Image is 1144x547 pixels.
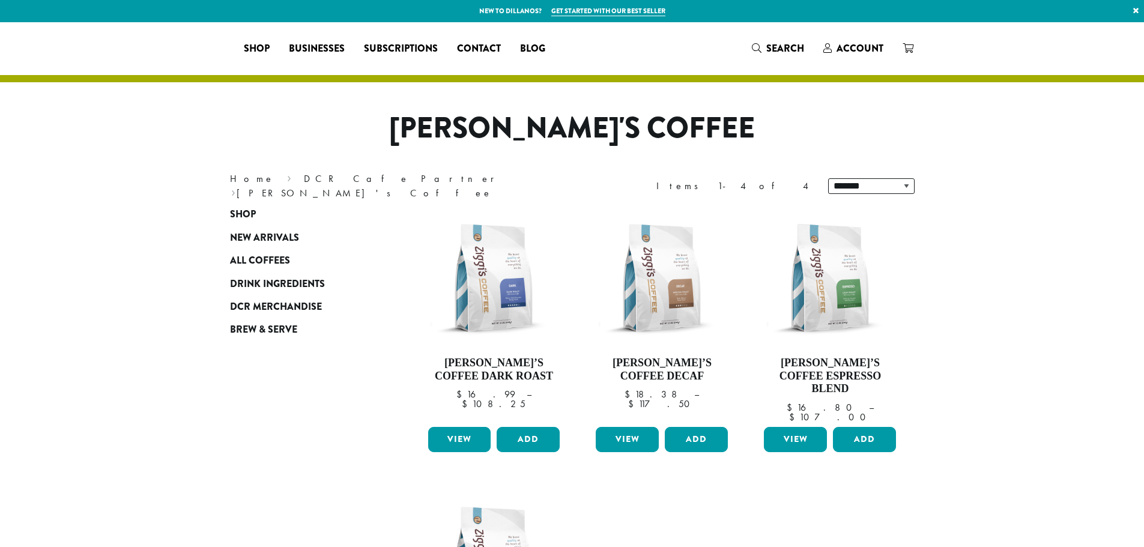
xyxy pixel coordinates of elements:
div: Items 1-4 of 4 [656,179,810,193]
a: [PERSON_NAME]’s Coffee Espresso Blend [761,209,899,422]
a: Shop [230,203,374,226]
span: Drink Ingredients [230,277,325,292]
bdi: 108.25 [462,397,525,410]
a: Brew & Serve [230,318,374,341]
span: Businesses [289,41,345,56]
bdi: 18.38 [625,388,683,400]
span: New Arrivals [230,231,299,246]
a: View [764,427,827,452]
a: View [428,427,491,452]
a: DCR Cafe Partner [304,172,503,185]
a: New Arrivals [230,226,374,249]
img: Ziggis-Decaf-Blend-12-oz.png [593,209,731,347]
span: $ [625,388,635,400]
span: Brew & Serve [230,322,297,337]
span: $ [628,397,638,410]
img: Ziggis-Dark-Blend-12-oz.png [425,209,563,347]
span: All Coffees [230,253,290,268]
a: DCR Merchandise [230,295,374,318]
span: Search [766,41,804,55]
span: › [231,182,235,201]
a: Drink Ingredients [230,272,374,295]
span: › [287,168,291,186]
bdi: 16.80 [787,401,858,414]
span: Subscriptions [364,41,438,56]
span: Blog [520,41,545,56]
span: $ [462,397,472,410]
button: Add [833,427,896,452]
span: $ [456,388,467,400]
a: Search [742,38,814,58]
span: – [527,388,531,400]
h4: [PERSON_NAME]’s Coffee Espresso Blend [761,357,899,396]
h4: [PERSON_NAME]’s Coffee Decaf [593,357,731,382]
bdi: 16.99 [456,388,515,400]
img: Ziggis-Espresso-Blend-12-oz.png [761,209,899,347]
bdi: 117.50 [628,397,695,410]
a: [PERSON_NAME]’s Coffee Dark Roast [425,209,563,422]
span: Contact [457,41,501,56]
nav: Breadcrumb [230,172,554,201]
bdi: 107.00 [789,411,871,423]
span: – [694,388,699,400]
span: Shop [230,207,256,222]
h1: [PERSON_NAME]'s Coffee [221,111,924,146]
span: $ [789,411,799,423]
span: Shop [244,41,270,56]
button: Add [665,427,728,452]
a: View [596,427,659,452]
span: $ [787,401,797,414]
a: Shop [234,39,279,58]
span: Account [837,41,883,55]
h4: [PERSON_NAME]’s Coffee Dark Roast [425,357,563,382]
a: Get started with our best seller [551,6,665,16]
a: [PERSON_NAME]’s Coffee Decaf [593,209,731,422]
span: DCR Merchandise [230,300,322,315]
a: All Coffees [230,249,374,272]
a: Home [230,172,274,185]
span: – [869,401,874,414]
button: Add [497,427,560,452]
